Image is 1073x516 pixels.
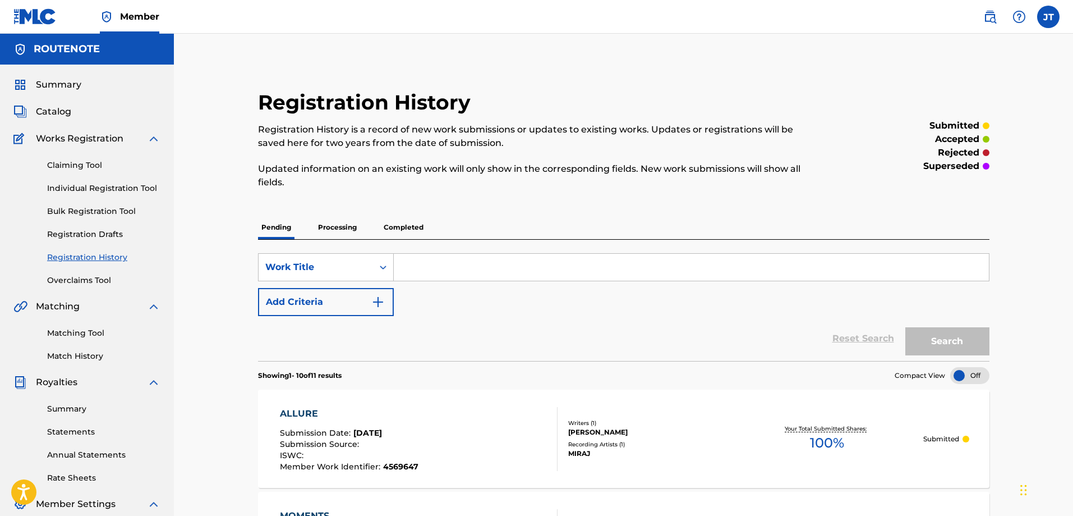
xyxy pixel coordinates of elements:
span: Member Work Identifier : [280,462,383,472]
img: Accounts [13,43,27,56]
a: Annual Statements [47,449,160,461]
p: Pending [258,216,294,239]
span: Member [120,10,159,23]
p: Updated information on an existing work will only show in the corresponding fields. New work subm... [258,162,821,189]
p: rejected [938,146,979,159]
img: 9d2ae6d4665cec9f34b9.svg [371,295,385,309]
img: expand [147,376,160,389]
div: Help [1008,6,1030,28]
div: ALLURE [280,407,418,421]
form: Search Form [258,253,989,361]
span: 4569647 [383,462,418,472]
img: Top Rightsholder [100,10,113,24]
p: superseded [923,159,979,173]
a: Registration History [47,252,160,263]
img: Member Settings [13,497,27,511]
span: 100 % [810,433,844,453]
img: search [983,10,997,24]
span: Member Settings [36,497,116,511]
img: MLC Logo [13,8,57,25]
span: [DATE] [353,428,382,438]
div: User Menu [1037,6,1060,28]
div: MIRAJ [568,449,731,459]
img: Catalog [13,105,27,118]
div: Work Title [265,261,366,274]
div: [PERSON_NAME] [568,427,731,437]
span: Catalog [36,105,71,118]
img: expand [147,132,160,145]
img: Matching [13,300,27,313]
span: Submission Source : [280,439,362,449]
p: Registration History is a record of new work submissions or updates to existing works. Updates or... [258,123,821,150]
a: ALLURESubmission Date:[DATE]Submission Source:ISWC:Member Work Identifier:4569647Writers (1)[PERS... [258,390,989,488]
a: Overclaims Tool [47,275,160,286]
span: ISWC : [280,450,306,460]
span: Matching [36,300,80,313]
img: Works Registration [13,132,28,145]
img: expand [147,300,160,313]
div: Drag [1020,473,1027,507]
a: Matching Tool [47,327,160,339]
button: Add Criteria [258,288,394,316]
iframe: Resource Center [1042,340,1073,431]
a: Statements [47,426,160,438]
span: Royalties [36,376,77,389]
img: expand [147,497,160,511]
p: Submitted [923,434,959,444]
img: help [1012,10,1026,24]
div: Writers ( 1 ) [568,419,731,427]
p: Processing [315,216,360,239]
p: Completed [380,216,427,239]
a: Individual Registration Tool [47,182,160,194]
a: Match History [47,350,160,362]
p: Showing 1 - 10 of 11 results [258,371,342,381]
img: Royalties [13,376,27,389]
a: Summary [47,403,160,415]
span: Compact View [895,371,945,381]
h5: ROUTENOTE [34,43,100,56]
a: Claiming Tool [47,159,160,171]
span: Summary [36,78,81,92]
p: accepted [935,133,979,146]
a: Bulk Registration Tool [47,206,160,217]
p: Your Total Submitted Shares: [785,424,869,433]
span: Works Registration [36,132,123,145]
span: Submission Date : [280,428,353,438]
a: CatalogCatalog [13,105,71,118]
h2: Registration History [258,90,476,115]
a: Rate Sheets [47,472,160,484]
iframe: Chat Widget [1017,462,1073,516]
a: SummarySummary [13,78,81,92]
div: Recording Artists ( 1 ) [568,440,731,449]
a: Public Search [979,6,1001,28]
p: submitted [929,119,979,133]
img: Summary [13,78,27,92]
a: Registration Drafts [47,229,160,240]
